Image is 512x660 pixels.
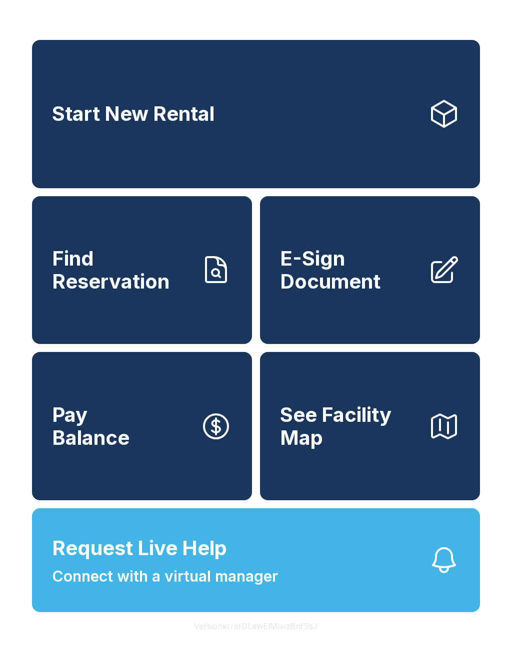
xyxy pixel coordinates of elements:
[52,102,214,125] span: Start New Rental
[32,352,252,500] button: PayBalance
[32,508,480,612] button: Request Live HelpConnect with a virtual manager
[52,533,227,563] span: Request Live Help
[32,40,480,188] a: Start New Rental
[52,247,192,293] span: Find Reservation
[52,565,278,588] span: Connect with a virtual manager
[260,196,480,344] a: E-Sign Document
[52,403,129,449] span: Pay Balance
[280,247,420,293] span: E-Sign Document
[32,196,252,344] a: Find Reservation
[260,352,480,500] button: See Facility Map
[186,612,326,640] button: VersionkrrefDLawElMlwz8nfSsJ
[280,403,420,449] span: See Facility Map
